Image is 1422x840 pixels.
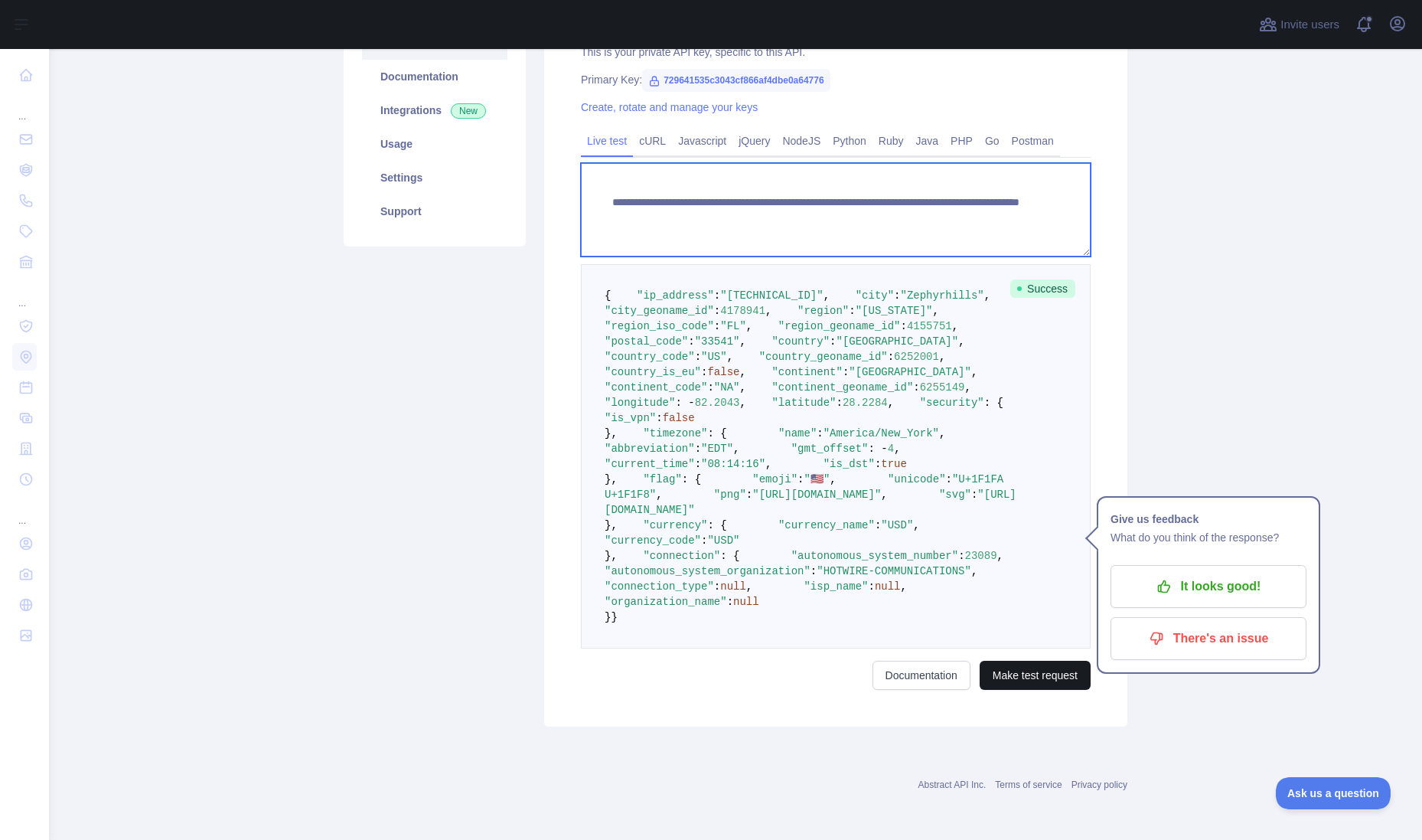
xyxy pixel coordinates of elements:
span: : [971,489,977,501]
span: "Zephyrhills" [901,289,984,302]
span: , [830,473,836,485]
span: "HOTWIRE-COMMUNICATIONS" [817,565,971,577]
a: Javascript [672,129,732,153]
span: "[TECHNICAL_ID]" [720,289,823,302]
h1: Give us feedback [1111,510,1306,528]
span: "country_code" [605,351,695,363]
a: Ruby [872,129,910,153]
div: This is your private API key, specific to this API. [581,44,1091,60]
span: 729641535c3043cf866af4dbe0a64776 [642,69,830,92]
span: "region_iso_code" [605,320,714,332]
span: , [656,489,662,501]
span: , [824,289,830,302]
span: , [971,366,977,378]
span: 4178941 [720,305,765,317]
span: "png" [714,489,746,501]
span: New [451,103,486,119]
span: , [727,351,733,363]
span: "autonomous_system_organization" [605,565,810,577]
span: , [965,381,971,394]
span: "city_geoname_id" [605,305,714,317]
a: cURL [633,129,672,153]
div: ... [12,496,37,527]
span: "flag" [643,473,681,485]
a: Documentation [362,60,507,93]
span: , [739,381,745,394]
span: , [939,427,945,440]
span: : - [869,443,888,455]
span: : [946,473,952,485]
button: Invite users [1256,12,1342,37]
span: , [739,397,745,409]
span: "unicode" [888,473,946,485]
span: : [830,335,836,348]
p: What do you think of the response? [1111,528,1306,547]
span: , [765,305,771,317]
span: "USD" [881,519,913,531]
span: "currency_code" [605,534,701,547]
span: }, [605,519,618,531]
span: : [797,473,804,485]
span: "America/New_York" [824,427,939,440]
span: 6252001 [894,351,939,363]
span: : [714,289,720,302]
a: Settings [362,161,507,194]
span: "connection_type" [605,580,714,593]
span: : [843,366,849,378]
span: : [695,351,701,363]
span: , [739,335,745,348]
a: Create, rotate and manage your keys [581,101,758,113]
span: "autonomous_system_number" [791,550,958,562]
span: : [868,580,874,593]
a: Usage [362,127,507,161]
span: "currency_name" [778,519,875,531]
span: , [913,519,919,531]
button: There's an issue [1111,617,1306,660]
span: : [701,366,707,378]
span: , [939,351,945,363]
span: "isp_name" [804,580,868,593]
span: "country" [771,335,830,348]
span: "FL" [720,320,746,332]
span: , [739,366,745,378]
div: ... [12,279,37,309]
span: : [817,427,823,440]
span: , [894,443,900,455]
span: : [656,412,662,424]
span: "emoji" [752,473,797,485]
span: "region" [797,305,849,317]
a: Documentation [872,661,970,690]
span: "is_dst" [824,458,875,470]
span: , [888,397,894,409]
span: : [701,534,707,547]
a: jQuery [732,129,776,153]
span: "EDT" [701,443,733,455]
a: Privacy policy [1071,780,1127,790]
span: , [971,565,977,577]
span: "[GEOGRAPHIC_DATA]" [836,335,958,348]
div: ... [12,92,37,123]
span: "longitude" [605,397,675,409]
span: , [746,320,752,332]
a: Support [362,194,507,228]
span: }, [605,427,618,440]
span: "connection" [643,550,720,562]
a: Integrations New [362,93,507,127]
span: "organization_name" [605,596,727,608]
span: : [810,565,817,577]
span: }, [605,473,618,485]
span: "country_is_eu" [605,366,701,378]
a: Java [910,129,945,153]
span: , [765,458,771,470]
span: : { [984,397,1003,409]
span: "svg" [939,489,971,501]
span: "latitude" [771,397,836,409]
span: : [836,397,842,409]
span: Invite users [1280,16,1339,34]
span: "gmt_offset" [791,443,869,455]
span: : [888,351,894,363]
span: "postal_code" [605,335,688,348]
button: Make test request [980,661,1091,690]
span: "continent" [771,366,842,378]
span: "country_geoname_id" [759,351,888,363]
